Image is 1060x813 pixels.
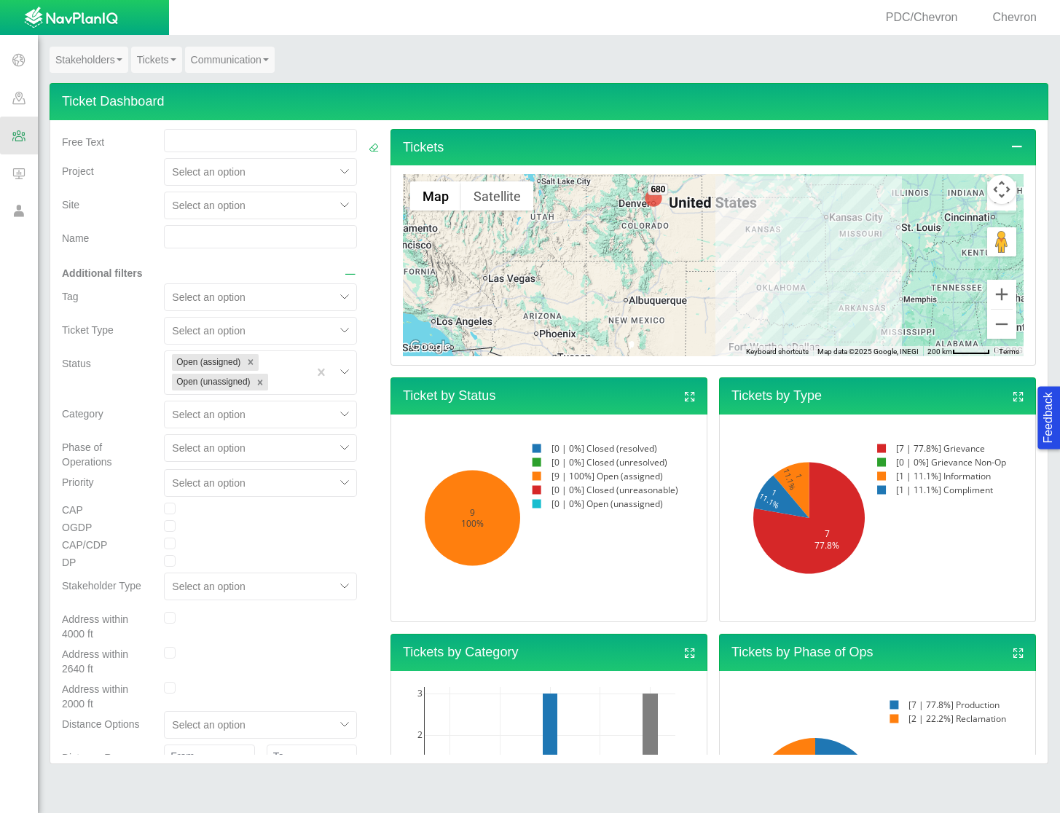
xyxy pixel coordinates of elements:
[1012,388,1025,406] a: View full screen
[817,347,919,356] span: Map data ©2025 Google, INEGI
[62,254,152,280] div: Additional filters
[172,354,243,371] div: Open (assigned)
[62,613,128,640] span: Address within 4000 ft
[390,165,1036,366] div: Tickets
[252,374,268,390] div: Remove Open (unassigned)
[62,539,107,551] span: CAP/CDP
[62,476,94,488] span: Priority
[62,504,83,516] span: CAP
[886,11,958,23] span: PDC/Chevron
[62,441,111,468] span: Phase of Operations
[390,377,707,415] h4: Ticket by Status
[62,580,141,592] span: Stakeholder Type
[407,337,455,356] a: Open this area in Google Maps (opens a new window)
[24,7,118,30] img: UrbanGroupSolutionsTheme$USG_Images$logo.png
[683,388,696,406] a: View full screen
[62,522,92,533] span: OGDP
[999,347,1019,356] a: Terms (opens in new tab)
[683,645,696,662] a: View full screen
[987,280,1016,309] button: Zoom in
[131,47,182,73] a: Tickets
[987,227,1016,256] button: Drag Pegman onto the map to open Street View
[987,175,1016,204] button: Map camera controls
[993,11,1037,23] span: Chevron
[164,745,254,768] input: From
[719,377,1036,415] h4: Tickets by Type
[719,634,1036,671] h4: Tickets by Phase of Ops
[1037,386,1060,449] button: Feedback
[267,745,357,768] input: To
[746,347,809,357] button: Keyboard shortcuts
[62,199,79,211] span: Site
[62,683,128,710] span: Address within 2000 ft
[62,557,76,568] span: DP
[62,291,79,302] span: Tag
[172,374,252,390] div: Open (unassigned)
[62,648,128,675] span: Address within 2640 ft
[62,165,94,177] span: Project
[62,267,142,279] span: Additional filters
[369,141,379,155] a: Clear Filters
[62,324,114,336] span: Ticket Type
[390,634,707,671] h4: Tickets by Category
[50,47,128,73] a: Stakeholders
[410,181,461,211] button: Show street map
[923,346,994,356] button: Map Scale: 200 km per 48 pixels
[50,83,1048,120] h4: Ticket Dashboard
[975,9,1043,26] div: Chevron
[62,358,91,369] span: Status
[1012,645,1025,662] a: View full screen
[344,266,357,283] a: Hide additional filters
[987,310,1016,339] button: Zoom out
[62,752,135,763] span: Distance Range
[62,136,104,148] span: Free Text
[243,354,259,371] div: Remove Open (assigned)
[62,408,103,420] span: Category
[461,181,533,211] button: Show satellite imagery
[185,47,275,73] a: Communication
[62,718,140,730] span: Distance Options
[407,337,455,356] img: Google
[62,232,89,244] span: Name
[648,184,668,195] div: 680
[927,347,952,356] span: 200 km
[390,129,1036,166] h4: Tickets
